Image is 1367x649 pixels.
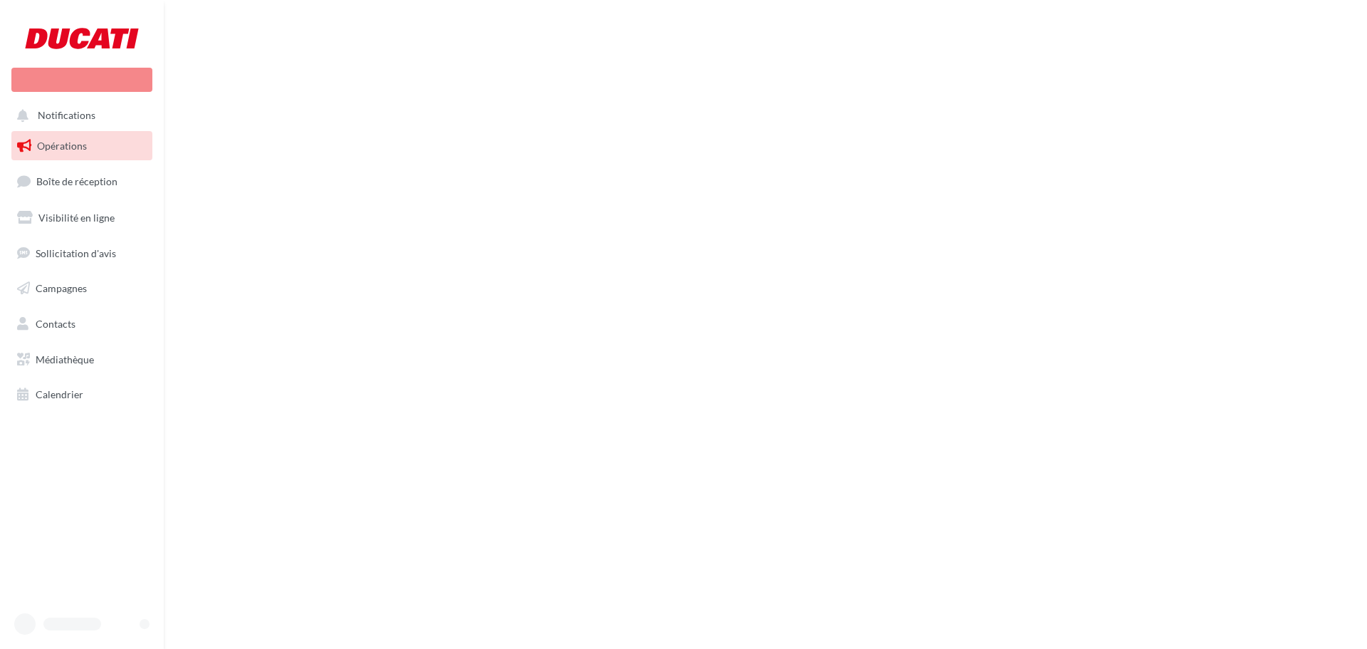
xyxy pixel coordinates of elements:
a: Contacts [9,309,155,339]
span: Visibilité en ligne [38,212,115,224]
div: Nouvelle campagne [11,68,152,92]
span: Campagnes [36,282,87,294]
a: Sollicitation d'avis [9,239,155,269]
a: Médiathèque [9,345,155,375]
span: Sollicitation d'avis [36,246,116,259]
a: Campagnes [9,274,155,303]
a: Calendrier [9,380,155,410]
a: Boîte de réception [9,166,155,197]
a: Visibilité en ligne [9,203,155,233]
span: Contacts [36,318,75,330]
a: Opérations [9,131,155,161]
span: Médiathèque [36,353,94,365]
span: Boîte de réception [36,175,117,187]
span: Notifications [38,110,95,122]
span: Calendrier [36,388,83,400]
span: Opérations [37,140,87,152]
